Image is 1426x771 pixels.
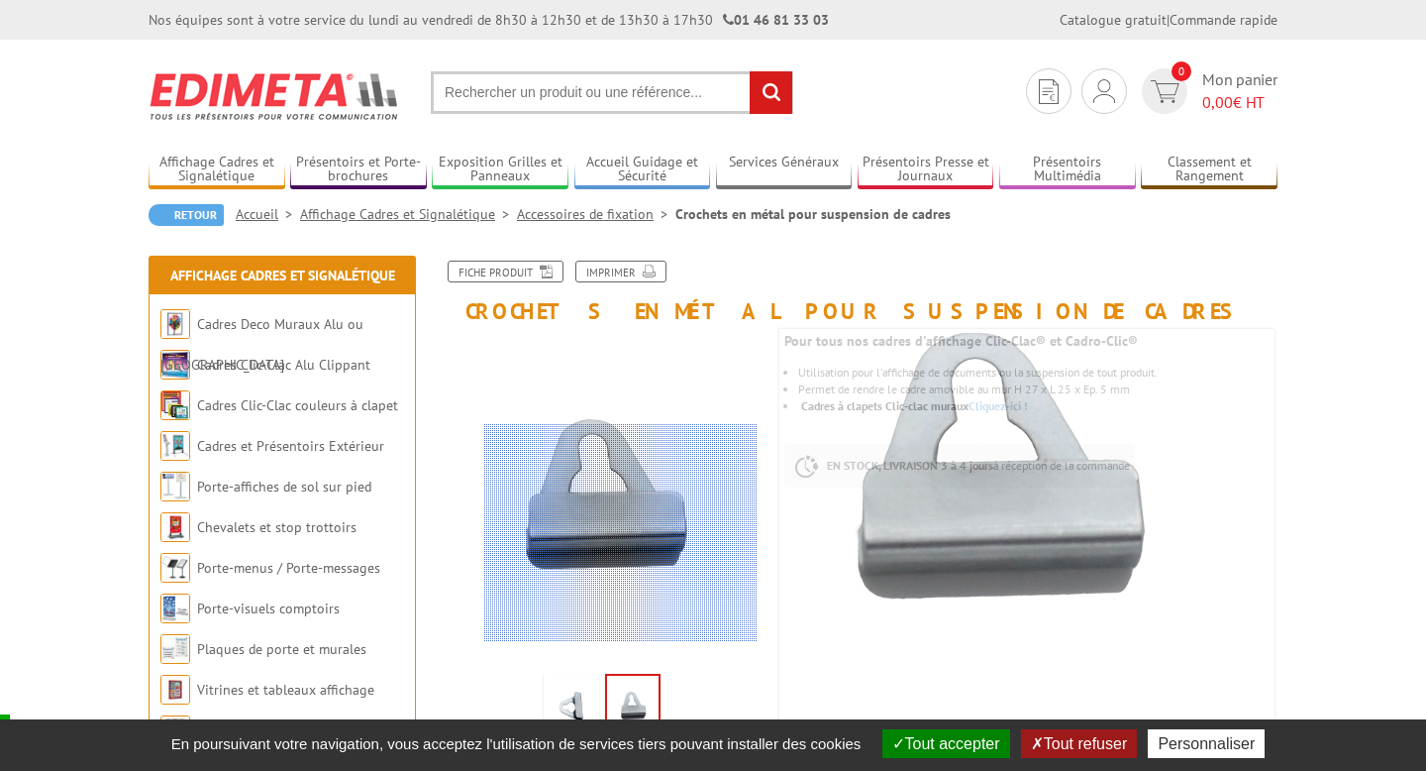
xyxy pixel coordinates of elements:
[1202,68,1277,114] span: Mon panier
[1141,154,1277,186] a: Classement et Rangement
[1060,10,1277,30] div: |
[300,205,517,223] a: Affichage Cadres et Signalétique
[290,154,427,186] a: Présentoirs et Porte-brochures
[197,600,340,617] a: Porte-visuels comptoirs
[160,716,190,745] img: Suspension affiches par câbles
[575,261,666,282] a: Imprimer
[1039,79,1059,104] img: devis rapide
[448,261,563,282] a: Fiche produit
[882,729,1010,758] button: Tout accepter
[750,71,792,114] input: rechercher
[1171,61,1191,81] span: 0
[197,518,356,536] a: Chevalets et stop trottoirs
[675,204,951,224] li: Crochets en métal pour suspension de cadres
[1151,80,1179,103] img: devis rapide
[197,640,366,658] a: Plaques de porte et murales
[160,634,190,664] img: Plaques de porte et murales
[548,678,595,739] img: 214397_crochets_metal_suspension_pour_cadres_1.jpg
[1137,68,1277,114] a: devis rapide 0 Mon panier 0,00€ HT
[1148,729,1265,758] button: Personnaliser (fenêtre modale)
[197,396,398,414] a: Cadres Clic-Clac couleurs à clapet
[574,154,711,186] a: Accueil Guidage et Sécurité
[160,431,190,461] img: Cadres et Présentoirs Extérieur
[432,154,568,186] a: Exposition Grilles et Panneaux
[160,553,190,583] img: Porte-menus / Porte-messages
[149,204,224,226] a: Retour
[149,154,285,186] a: Affichage Cadres et Signalétique
[431,71,793,114] input: Rechercher un produit ou une référence...
[716,154,853,186] a: Services Généraux
[160,512,190,542] img: Chevalets et stop trottoirs
[170,267,395,284] a: Affichage Cadres et Signalétique
[160,675,190,705] img: Vitrines et tableaux affichage
[160,315,363,374] a: Cadres Deco Muraux Alu ou [GEOGRAPHIC_DATA]
[607,676,659,737] img: 214397_crochets_metal_suspension_pour_cadres.jpg
[1060,11,1167,29] a: Catalogue gratuit
[149,59,401,133] img: Edimeta
[160,594,190,623] img: Porte-visuels comptoirs
[161,735,871,752] span: En poursuivant votre navigation, vous acceptez l'utilisation de services tiers pouvant installer ...
[999,154,1136,186] a: Présentoirs Multimédia
[1170,11,1277,29] a: Commande rapide
[160,390,190,420] img: Cadres Clic-Clac couleurs à clapet
[1202,91,1277,114] span: € HT
[160,472,190,501] img: Porte-affiches de sol sur pied
[197,356,370,374] a: Cadres Clic-Clac Alu Clippant
[236,205,300,223] a: Accueil
[160,309,190,339] img: Cadres Deco Muraux Alu ou Bois
[1202,92,1233,112] span: 0,00
[197,478,371,496] a: Porte-affiches de sol sur pied
[197,681,374,699] a: Vitrines et tableaux affichage
[149,10,829,30] div: Nos équipes sont à votre service du lundi au vendredi de 8h30 à 12h30 et de 13h30 à 17h30
[517,205,675,223] a: Accessoires de fixation
[197,437,384,455] a: Cadres et Présentoirs Extérieur
[723,11,829,29] strong: 01 46 81 33 03
[1021,729,1137,758] button: Tout refuser
[197,559,380,577] a: Porte-menus / Porte-messages
[858,154,994,186] a: Présentoirs Presse et Journaux
[1093,79,1115,103] img: devis rapide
